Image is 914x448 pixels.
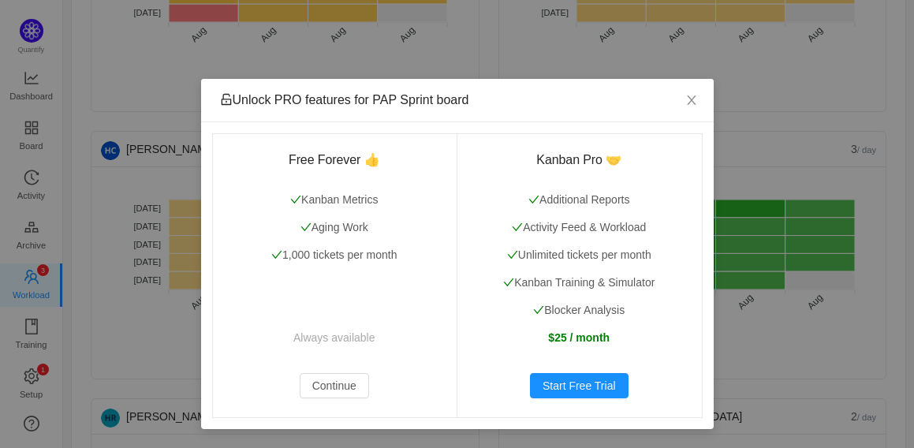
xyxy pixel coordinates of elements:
[670,79,714,123] button: Close
[300,222,312,233] i: icon: check
[476,302,683,319] p: Blocker Analysis
[220,93,233,106] i: icon: unlock
[300,373,369,398] button: Continue
[220,93,469,106] span: Unlock PRO features for PAP Sprint board
[476,274,683,291] p: Kanban Training & Simulator
[231,330,438,346] p: Always available
[512,222,523,233] i: icon: check
[476,152,683,168] h3: Kanban Pro 🤝
[271,249,282,260] i: icon: check
[476,219,683,236] p: Activity Feed & Workload
[290,194,301,205] i: icon: check
[685,94,698,106] i: icon: close
[548,331,610,344] strong: $25 / month
[507,249,518,260] i: icon: check
[503,277,514,288] i: icon: check
[476,192,683,208] p: Additional Reports
[231,192,438,208] p: Kanban Metrics
[533,304,544,315] i: icon: check
[271,248,397,261] span: 1,000 tickets per month
[476,247,683,263] p: Unlimited tickets per month
[528,194,539,205] i: icon: check
[231,152,438,168] h3: Free Forever 👍
[530,373,629,398] button: Start Free Trial
[231,219,438,236] p: Aging Work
